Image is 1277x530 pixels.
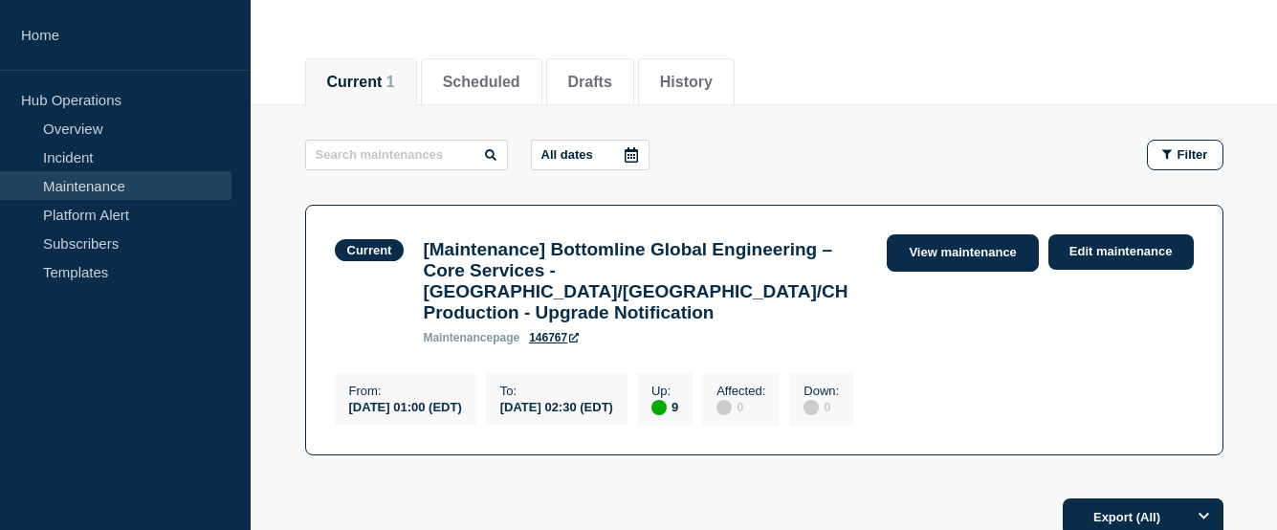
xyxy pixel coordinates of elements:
span: maintenance [423,331,493,344]
p: Up : [651,384,678,398]
p: From : [349,384,462,398]
p: Down : [804,384,839,398]
button: Scheduled [443,74,520,91]
span: Filter [1178,147,1208,162]
span: 1 [386,74,395,90]
button: Drafts [568,74,612,91]
div: [DATE] 02:30 (EDT) [500,398,613,414]
button: Current 1 [327,74,395,91]
div: 0 [716,398,765,415]
p: All dates [541,147,593,162]
p: page [423,331,519,344]
button: Filter [1147,140,1223,170]
p: To : [500,384,613,398]
div: 9 [651,398,678,415]
input: Search maintenances [305,140,508,170]
div: 0 [804,398,839,415]
button: History [660,74,713,91]
h3: [Maintenance] Bottomline Global Engineering – Core Services - [GEOGRAPHIC_DATA]/[GEOGRAPHIC_DATA]... [423,239,868,323]
div: [DATE] 01:00 (EDT) [349,398,462,414]
p: Affected : [716,384,765,398]
div: disabled [804,400,819,415]
a: View maintenance [887,234,1038,272]
div: Current [347,243,392,257]
div: up [651,400,667,415]
div: disabled [716,400,732,415]
a: Edit maintenance [1048,234,1194,270]
a: 146767 [529,331,579,344]
button: All dates [531,140,650,170]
